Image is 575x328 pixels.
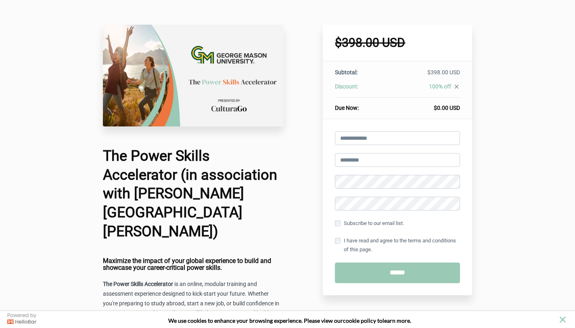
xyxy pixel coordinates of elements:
[451,83,460,92] a: close
[103,280,284,328] p: is an online, modular training and assessment experience designed to kick-start your future. Whet...
[343,317,376,324] a: cookie policy
[335,219,404,228] label: Subscribe to our email list.
[335,69,358,76] span: Subtotal:
[335,238,341,244] input: I have read and agree to the terms and conditions of this page.
[103,147,284,241] h1: The Power Skills Accelerator (in association with [PERSON_NAME][GEOGRAPHIC_DATA][PERSON_NAME])
[103,281,173,287] strong: The Power Skills Accelerator
[103,257,284,271] h4: Maximize the impact of your global experience to build and showcase your career-critical power sk...
[388,68,460,82] td: $398.00 USD
[429,83,451,90] span: 100% off
[434,105,460,111] span: $0.00 USD
[168,317,343,324] span: We use cookies to enhance your browsing experience. Please view our
[377,317,383,324] strong: to
[383,317,411,324] span: learn more.
[335,236,460,254] label: I have read and agree to the terms and conditions of this page.
[453,83,460,90] i: close
[335,221,341,226] input: Subscribe to our email list.
[335,37,460,49] h1: $398.00 USD
[335,82,387,98] th: Discount:
[558,315,568,325] button: close
[103,25,284,126] img: a3e68b-4460-fe2-a77a-207fc7264441_University_Check_Out_Page_17_.png
[335,98,387,112] th: Due Now:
